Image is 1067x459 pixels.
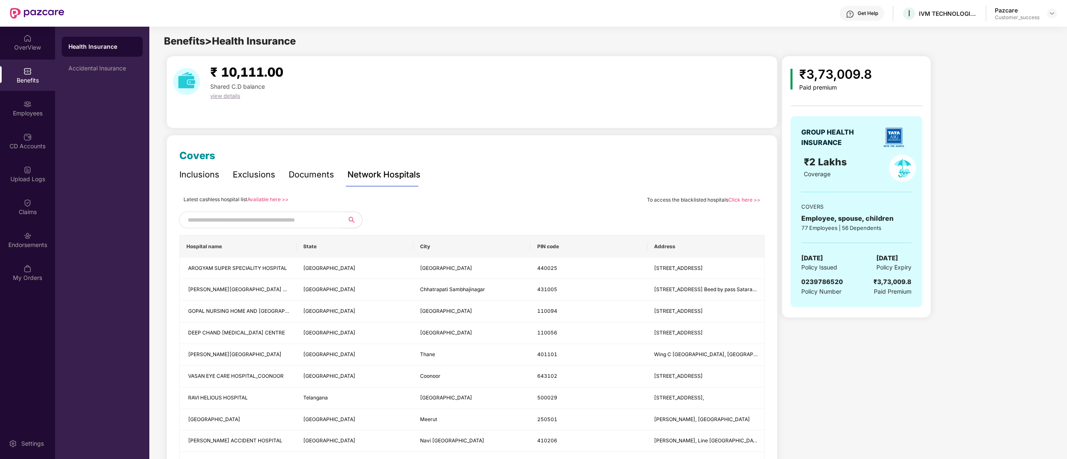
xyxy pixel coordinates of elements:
img: svg+xml;base64,PHN2ZyBpZD0iTXlfT3JkZXJzIiBkYXRhLW5hbWU9Ik15IE9yZGVycyIgeG1sbnM9Imh0dHA6Ly93d3cudz... [23,264,32,273]
th: Hospital name [180,235,297,258]
th: PIN code [531,235,647,258]
span: 250501 [537,416,557,422]
td: Shivram Sadan, Line Ali Shivaji Road, Opp ST Stand [647,430,764,452]
span: AROGYAM SUPER SPECIALITY HOSPITAL [188,265,287,271]
span: RAVI HELIOUS HOSPITAL [188,394,248,401]
div: Customer_success [995,14,1039,21]
img: svg+xml;base64,PHN2ZyBpZD0iQ0RfQWNjb3VudHMiIGRhdGEtbmFtZT0iQ0QgQWNjb3VudHMiIHhtbG5zPSJodHRwOi8vd3... [23,133,32,141]
div: Network Hospitals [347,168,420,181]
div: Health Insurance [68,42,136,51]
div: Pazcare [995,6,1039,14]
td: JANI KHURD, BHAGAT ROAD [647,409,764,431]
span: Covers [179,150,215,162]
span: [GEOGRAPHIC_DATA] [420,329,472,336]
span: Hospital name [186,243,290,250]
span: [GEOGRAPHIC_DATA] [303,265,355,271]
span: [DATE] [876,253,898,263]
td: Maharashtra [297,430,413,452]
td: B-16, Pillar No. 227, Main Rohtak Road [647,322,764,344]
div: IVM TECHNOLOGIES LLP [919,10,977,17]
th: City [413,235,530,258]
div: ₹3,73,009.8 [799,65,872,84]
span: [GEOGRAPHIC_DATA] [303,373,355,379]
img: svg+xml;base64,PHN2ZyBpZD0iRW1wbG95ZWVzIiB4bWxucz0iaHR0cDovL3d3dy53My5vcmcvMjAwMC9zdmciIHdpZHRoPS... [23,100,32,108]
td: Telangana [297,387,413,409]
th: Address [647,235,764,258]
span: Wing C [GEOGRAPHIC_DATA], [GEOGRAPHIC_DATA] [654,351,779,357]
div: Inclusions [179,168,219,181]
span: DEEP CHAND [MEDICAL_DATA] CENTRE [188,329,285,336]
span: [PERSON_NAME][GEOGRAPHIC_DATA] [188,351,282,357]
td: VARDAAN HOSPITAL [180,409,297,431]
div: Paid premium [799,84,872,91]
td: RAVI HELIOUS HOSPITAL [180,387,297,409]
td: Hyderabad [413,387,530,409]
span: Paid Premium [874,287,911,296]
td: Meerut [413,409,530,431]
td: B-1, Jyoti Nagar, Loni Road [647,301,764,322]
div: GROUP HEALTH INSURANCE [801,127,874,148]
td: Plot No.11 Sarve No.3/4 Beed by pass Satara parisar Mustafabad, Amdar Road Satara Parisar Session... [647,279,764,301]
span: 643102 [537,373,557,379]
img: svg+xml;base64,PHN2ZyBpZD0iRW5kb3JzZW1lbnRzIiB4bWxucz0iaHR0cDovL3d3dy53My5vcmcvMjAwMC9zdmciIHdpZH... [23,232,32,240]
span: [GEOGRAPHIC_DATA] [303,351,355,357]
span: Coonoor [420,373,440,379]
span: 440025 [537,265,557,271]
span: [GEOGRAPHIC_DATA] [420,308,472,314]
span: Meerut [420,416,437,422]
span: Policy Expiry [876,263,911,272]
td: VASAN EYE CARE HOSPITAL_COONOOR [180,366,297,387]
td: Nagpur [413,258,530,279]
td: Thane [413,344,530,366]
td: Delhi [297,322,413,344]
td: 75/75 1 Mount Road, Kumaran Nagar [647,366,764,387]
span: [GEOGRAPHIC_DATA] [303,286,355,292]
img: icon [790,69,793,90]
th: State [297,235,413,258]
span: view details [210,92,240,99]
span: Coverage [804,170,830,177]
span: [GEOGRAPHIC_DATA] [420,394,472,401]
span: [STREET_ADDRESS] [654,308,703,314]
td: New Delhi [413,301,530,322]
span: Shared C.D balance [210,83,265,90]
div: 77 Employees | 56 Dependents [801,224,911,232]
td: New Delhi [413,322,530,344]
span: Latest cashless hospital list [184,196,247,202]
span: [PERSON_NAME] ACCIDENT HOSPITAL [188,437,282,444]
span: [GEOGRAPHIC_DATA] [188,416,240,422]
td: Maharashtra [297,344,413,366]
span: [DATE] [801,253,823,263]
td: GOPAL NURSING HOME AND EYE HOSPITAL [180,301,297,322]
span: Benefits > Health Insurance [164,35,296,47]
img: svg+xml;base64,PHN2ZyBpZD0iU2V0dGluZy0yMHgyMCIgeG1sbnM9Imh0dHA6Ly93d3cudzMub3JnLzIwMDAvc3ZnIiB3aW... [9,439,17,448]
span: [PERSON_NAME], Line [GEOGRAPHIC_DATA], [GEOGRAPHIC_DATA] [654,437,816,444]
td: Maharashtra [297,279,413,301]
span: 0239786520 [801,278,843,286]
span: Chhatrapati Sambhajinagar [420,286,485,292]
td: Uttar Pradesh [297,409,413,431]
span: 401101 [537,351,557,357]
span: 431005 [537,286,557,292]
a: Available here >> [247,196,289,202]
div: Employee, spouse, children [801,213,911,224]
span: [GEOGRAPHIC_DATA] [420,265,472,271]
img: New Pazcare Logo [10,8,64,19]
td: MHATRE ACCIDENT HOSPITAL [180,430,297,452]
span: [STREET_ADDRESS] [654,329,703,336]
td: Delhi [297,301,413,322]
button: search [342,212,362,228]
img: svg+xml;base64,PHN2ZyBpZD0iQ2xhaW0iIHhtbG5zPSJodHRwOi8vd3d3LnczLm9yZy8yMDAwL3N2ZyIgd2lkdGg9IjIwIi... [23,199,32,207]
td: AROGYAM SUPER SPECIALITY HOSPITAL [180,258,297,279]
span: [PERSON_NAME], [GEOGRAPHIC_DATA] [654,416,750,422]
td: DHANVANTARI HOSPITAL [180,344,297,366]
td: DEEP CHAND DIALYSIS CENTRE [180,322,297,344]
div: Accidental Insurance [68,65,136,72]
img: svg+xml;base64,PHN2ZyBpZD0iVXBsb2FkX0xvZ3MiIGRhdGEtbmFtZT0iVXBsb2FkIExvZ3MiIHhtbG5zPSJodHRwOi8vd3... [23,166,32,174]
img: svg+xml;base64,PHN2ZyBpZD0iSG9tZSIgeG1sbnM9Imh0dHA6Ly93d3cudzMub3JnLzIwMDAvc3ZnIiB3aWR0aD0iMjAiIG... [23,34,32,42]
span: [STREET_ADDRESS], [654,394,704,401]
td: Shri Swami Samarth Hospital Arthroscopy & Orthopedic Superspeciality Center [180,279,297,301]
span: Address [654,243,757,250]
span: Policy Number [801,288,841,295]
div: ₹3,73,009.8 [873,277,911,287]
